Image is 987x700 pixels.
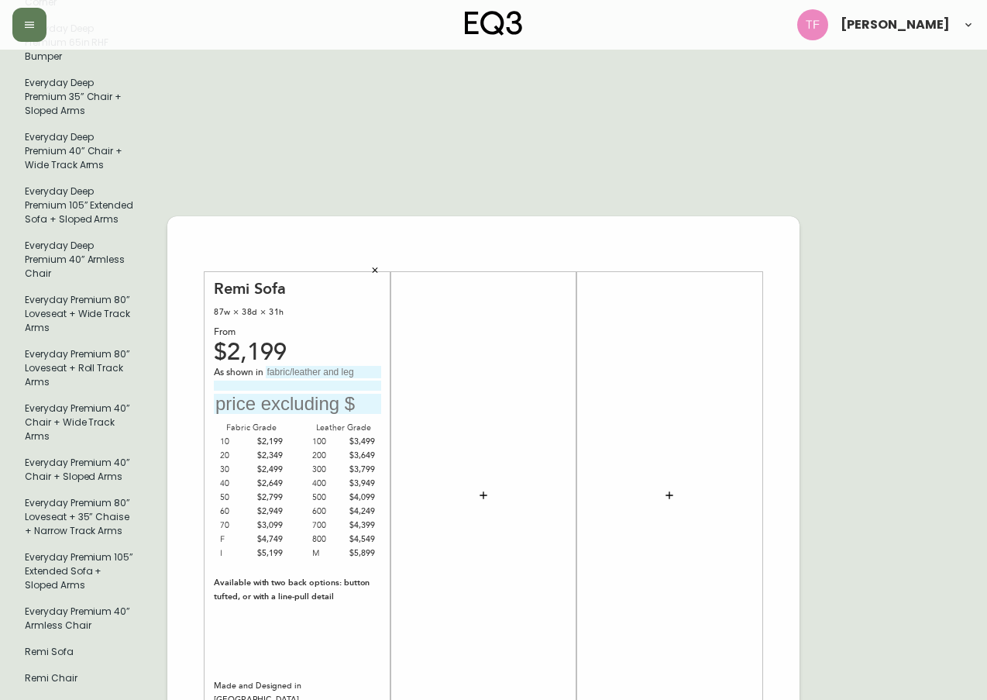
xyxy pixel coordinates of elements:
div: Choose from java or black stained solid acacia wood. This table has up to 6 seating. Dining table... [33,47,256,77]
li: Large Hang Tag [12,598,149,639]
li: Large Hang Tag [12,639,149,665]
div: 87w × 38d × 31h [214,305,381,319]
div: $2,349 [252,449,284,463]
div: $3,949 [343,477,375,491]
div: $4,399 [343,519,375,533]
div: 600 [312,505,344,519]
div: Available with two back options: button tufted, or with a line-pull detail [214,576,381,604]
div: $4,249 [343,505,375,519]
div: 100 [312,435,344,449]
div: $3,799 [343,463,375,477]
div: $4,099 [343,491,375,505]
div: Remi Sofa [214,279,381,298]
div: $3,649 [343,449,375,463]
div: $2,799 [252,491,284,505]
div: $2,649 [252,477,284,491]
div: Leather Grade [306,421,381,435]
div: $5,899 [343,547,375,560]
li: Large Hang Tag [12,178,149,233]
div: 71w × 36d × 30h [33,37,256,47]
li: Large Hang Tag [12,287,149,341]
li: Large Hang Tag [12,124,149,178]
div: 300 [312,463,344,477]
div: M [312,547,344,560]
div: 50 [220,491,252,505]
li: Large Hang Tag [12,490,149,544]
div: 400 [312,477,344,491]
div: $3,099 [252,519,284,533]
img: logo [465,11,522,36]
li: Large Hang Tag [12,544,149,598]
li: Large Hang Tag [12,665,149,691]
div: $2,199 [252,435,284,449]
div: Kacia Medium Dining Table [33,23,256,37]
li: Large Hang Tag [12,395,149,450]
div: 500 [312,491,344,505]
div: 700 [312,519,344,533]
div: $2,199 [214,346,381,360]
li: Large Hang Tag [12,341,149,395]
div: $899 [225,105,256,119]
div: $4,749 [252,533,284,547]
div: Fabric Grade [214,421,289,435]
div: $4,549 [343,533,375,547]
div: From [214,326,381,340]
div: $2,499 [252,463,284,477]
div: F [220,533,252,547]
div: 20 [220,449,252,463]
div: 30 [220,463,252,477]
div: 40 [220,477,252,491]
input: price excluding $ [214,394,381,415]
div: 800 [312,533,344,547]
div: $3,499 [343,435,375,449]
div: 10 [220,435,252,449]
div: 70 [220,519,252,533]
div: 60 [220,505,252,519]
span: As shown in [214,366,266,380]
img: 509424b058aae2bad57fee408324c33f [797,9,828,40]
div: $2,949 [252,505,284,519]
li: Large Hang Tag [12,233,149,287]
div: 200 [312,449,344,463]
li: Large Hang Tag [12,70,149,124]
div: $5,199 [252,547,284,560]
li: Large Hang Tag [12,450,149,490]
input: fabric/leather and leg [266,366,381,378]
span: [PERSON_NAME] [841,19,950,31]
div: I [220,547,252,560]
